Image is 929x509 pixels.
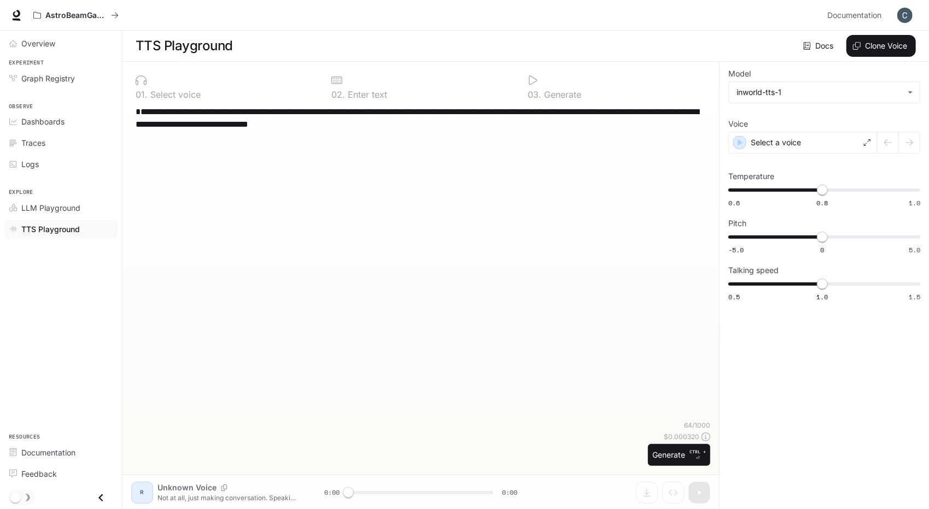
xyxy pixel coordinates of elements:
a: LLM Playground [4,198,118,217]
span: -5.0 [728,245,744,254]
p: Voice [728,120,748,128]
a: TTS Playground [4,220,118,239]
span: 5.0 [909,245,920,254]
p: Select a voice [751,137,801,148]
span: Graph Registry [21,73,75,84]
span: Feedback [21,468,57,480]
h1: TTS Playground [136,35,233,57]
p: 0 1 . [136,90,148,99]
a: Documentation [823,4,890,26]
button: Close drawer [89,487,113,509]
p: Model [728,70,751,78]
p: Talking speed [728,267,779,274]
a: Documentation [4,443,118,462]
p: Select voice [148,90,201,99]
p: Pitch [728,220,746,227]
p: 0 2 . [331,90,345,99]
span: Documentation [21,447,75,458]
span: Traces [21,137,45,149]
p: Generate [541,90,581,99]
a: Dashboards [4,112,118,131]
p: 0 3 . [528,90,541,99]
span: LLM Playground [21,202,80,214]
a: Feedback [4,464,118,483]
p: Enter text [345,90,387,99]
p: 64 / 1000 [684,421,710,430]
a: Overview [4,34,118,53]
span: 1.5 [909,292,920,301]
span: 0.5 [728,292,740,301]
span: 1.0 [909,198,920,208]
a: Logs [4,155,118,174]
p: AstroBeamGame [45,11,107,20]
button: All workspaces [28,4,124,26]
button: Clone Voice [846,35,916,57]
div: inworld-tts-1 [737,87,902,98]
span: Dark mode toggle [10,491,21,503]
span: 0.6 [728,198,740,208]
p: CTRL + [690,448,706,455]
span: Logs [21,158,39,170]
img: User avatar [897,8,913,23]
span: Overview [21,38,55,49]
a: Graph Registry [4,69,118,88]
button: User avatar [894,4,916,26]
span: Documentation [827,9,881,22]
span: 0 [820,245,824,254]
button: GenerateCTRL +⏎ [648,444,710,466]
span: 0.8 [816,198,828,208]
p: ⏎ [690,448,706,461]
p: $ 0.000320 [664,432,699,441]
div: inworld-tts-1 [729,82,920,103]
p: Temperature [728,173,774,180]
span: 1.0 [816,292,828,301]
a: Docs [801,35,838,57]
a: Traces [4,133,118,152]
span: TTS Playground [21,223,80,235]
span: Dashboards [21,116,65,127]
